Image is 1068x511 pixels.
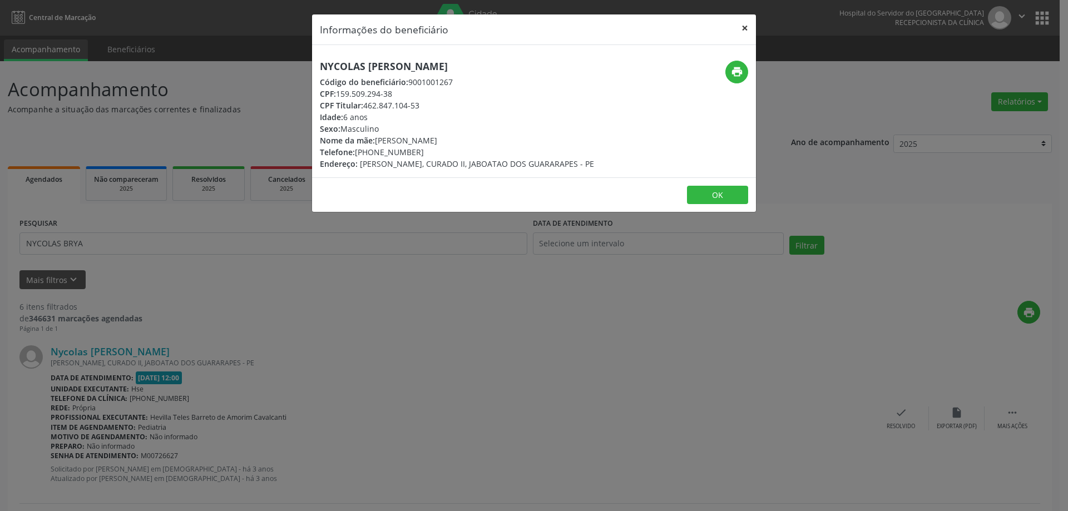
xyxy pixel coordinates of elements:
[320,135,594,146] div: [PERSON_NAME]
[320,76,594,88] div: 9001001267
[320,147,355,157] span: Telefone:
[320,158,358,169] span: Endereço:
[320,100,594,111] div: 462.847.104-53
[731,66,743,78] i: print
[320,22,448,37] h5: Informações do beneficiário
[320,112,343,122] span: Idade:
[320,88,594,100] div: 159.509.294-38
[360,158,594,169] span: [PERSON_NAME], CURADO II, JABOATAO DOS GUARARAPES - PE
[320,61,594,72] h5: Nycolas [PERSON_NAME]
[320,123,340,134] span: Sexo:
[320,135,375,146] span: Nome da mãe:
[734,14,756,42] button: Close
[320,77,408,87] span: Código do beneficiário:
[725,61,748,83] button: print
[320,123,594,135] div: Masculino
[687,186,748,205] button: OK
[320,88,336,99] span: CPF:
[320,111,594,123] div: 6 anos
[320,146,594,158] div: [PHONE_NUMBER]
[320,100,363,111] span: CPF Titular:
